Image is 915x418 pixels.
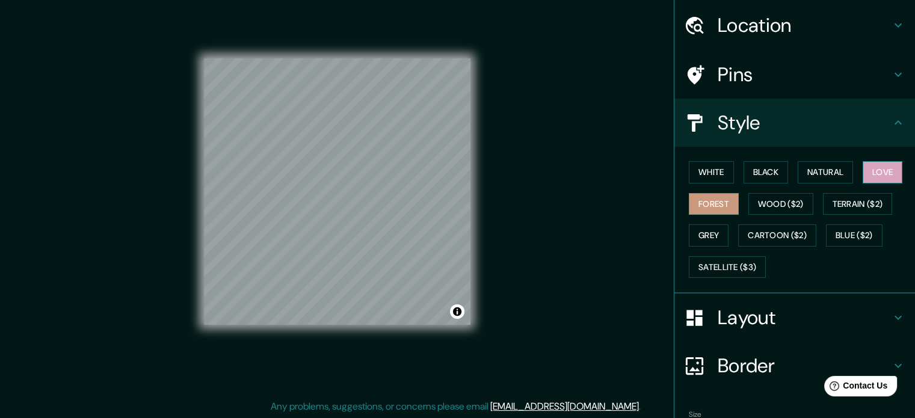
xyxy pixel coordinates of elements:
[718,111,891,135] h4: Style
[490,400,639,413] a: [EMAIL_ADDRESS][DOMAIN_NAME]
[808,371,902,405] iframe: Help widget launcher
[718,306,891,330] h4: Layout
[689,161,734,183] button: White
[271,399,641,414] p: Any problems, suggestions, or concerns please email .
[689,224,729,247] button: Grey
[689,256,766,278] button: Satellite ($3)
[823,193,893,215] button: Terrain ($2)
[674,51,915,99] div: Pins
[674,99,915,147] div: Style
[718,13,891,37] h4: Location
[798,161,853,183] button: Natural
[450,304,464,319] button: Toggle attribution
[642,399,645,414] div: .
[863,161,902,183] button: Love
[748,193,813,215] button: Wood ($2)
[674,1,915,49] div: Location
[826,224,883,247] button: Blue ($2)
[674,294,915,342] div: Layout
[641,399,642,414] div: .
[718,354,891,378] h4: Border
[744,161,789,183] button: Black
[674,342,915,390] div: Border
[689,193,739,215] button: Forest
[738,224,816,247] button: Cartoon ($2)
[204,58,470,325] canvas: Map
[718,63,891,87] h4: Pins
